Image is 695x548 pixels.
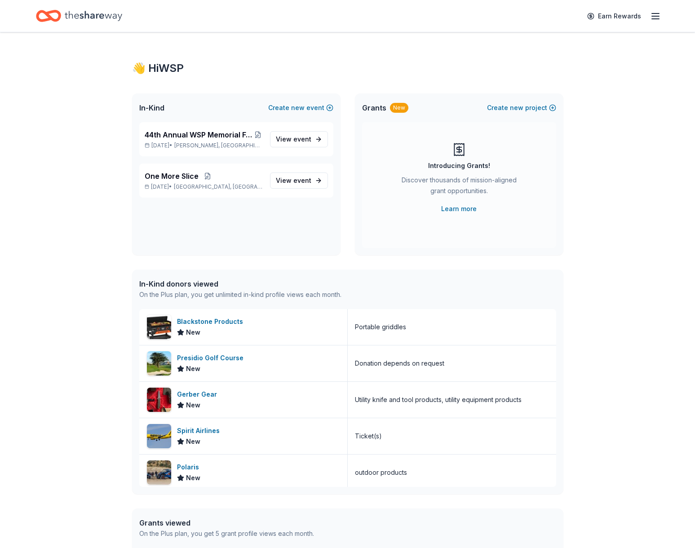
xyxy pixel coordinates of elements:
div: On the Plus plan, you get unlimited in-kind profile views each month. [139,289,341,300]
div: Portable griddles [355,322,406,332]
span: [GEOGRAPHIC_DATA], [GEOGRAPHIC_DATA] [174,183,262,190]
div: 👋 Hi WSP [132,61,563,75]
span: View [276,134,311,145]
span: 44th Annual WSP Memorial Foundation Dinner & Auction [145,129,253,140]
div: Grants viewed [139,517,314,528]
a: Home [36,5,122,27]
span: new [291,102,305,113]
span: New [186,327,200,338]
p: [DATE] • [145,183,263,190]
div: Presidio Golf Course [177,353,247,363]
span: [PERSON_NAME], [GEOGRAPHIC_DATA] [174,142,262,149]
img: Image for Polaris [147,460,171,485]
a: Earn Rewards [582,8,646,24]
div: Gerber Gear [177,389,221,400]
img: Image for Gerber Gear [147,388,171,412]
span: New [186,436,200,447]
span: event [293,135,311,143]
div: Ticket(s) [355,431,382,442]
span: new [510,102,523,113]
div: Utility knife and tool products, utility equipment products [355,394,522,405]
div: Introducing Grants! [428,160,490,171]
span: Grants [362,102,386,113]
a: View event [270,172,328,189]
img: Image for Spirit Airlines [147,424,171,448]
span: New [186,400,200,411]
img: Image for Blackstone Products [147,315,171,339]
div: Spirit Airlines [177,425,223,436]
p: [DATE] • [145,142,263,149]
span: New [186,363,200,374]
span: event [293,177,311,184]
div: outdoor products [355,467,407,478]
div: Blackstone Products [177,316,247,327]
span: One More Slice [145,171,199,181]
a: Learn more [441,203,477,214]
span: In-Kind [139,102,164,113]
span: New [186,473,200,483]
button: Createnewevent [268,102,333,113]
div: On the Plus plan, you get 5 grant profile views each month. [139,528,314,539]
div: In-Kind donors viewed [139,278,341,289]
a: View event [270,131,328,147]
div: New [390,103,408,113]
span: View [276,175,311,186]
div: Donation depends on request [355,358,444,369]
button: Createnewproject [487,102,556,113]
img: Image for Presidio Golf Course [147,351,171,376]
div: Discover thousands of mission-aligned grant opportunities. [398,175,520,200]
div: Polaris [177,462,203,473]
